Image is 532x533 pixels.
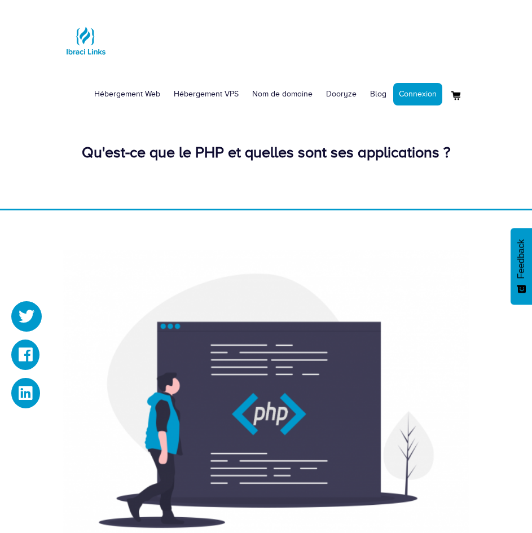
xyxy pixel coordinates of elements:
[167,77,245,111] a: Hébergement VPS
[63,142,469,164] div: Qu'est-ce que le PHP et quelles sont ses applications ?
[63,18,108,63] img: Logo Ibraci Links
[516,239,526,279] span: Feedback
[319,77,363,111] a: Dooryze
[511,228,532,305] button: Feedback - Afficher l’enquête
[393,83,442,105] a: Connexion
[245,77,319,111] a: Nom de domaine
[363,77,393,111] a: Blog
[87,77,167,111] a: Hébergement Web
[63,8,108,63] a: Logo Ibraci Links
